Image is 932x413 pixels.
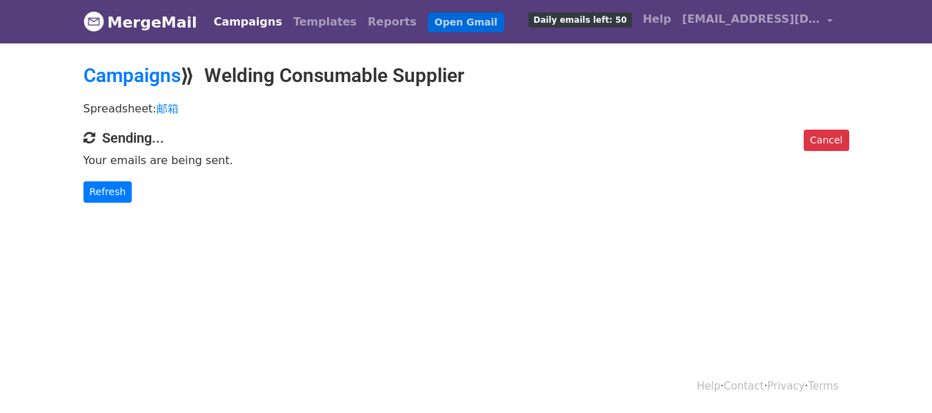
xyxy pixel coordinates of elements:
p: Your emails are being sent. [83,153,849,168]
a: [EMAIL_ADDRESS][DOMAIN_NAME] [677,6,838,38]
a: Reports [362,8,422,36]
img: MergeMail logo [83,11,104,32]
a: Refresh [83,181,132,203]
a: Help [697,380,720,392]
a: Templates [288,8,362,36]
a: Terms [808,380,838,392]
span: [EMAIL_ADDRESS][DOMAIN_NAME] [682,11,820,28]
h4: Sending... [83,130,849,146]
a: Campaigns [208,8,288,36]
a: Open Gmail [428,12,504,32]
p: Spreadsheet: [83,101,849,116]
a: Cancel [804,130,849,151]
a: 邮箱 [157,102,179,115]
span: Daily emails left: 50 [528,12,631,28]
a: Privacy [767,380,804,392]
a: Campaigns [83,64,181,87]
iframe: Chat Widget [863,347,932,413]
h2: ⟫ Welding Consumable Supplier [83,64,849,88]
a: Help [637,6,677,33]
div: 聊天小组件 [863,347,932,413]
a: Daily emails left: 50 [523,6,637,33]
a: MergeMail [83,8,197,37]
a: Contact [724,380,764,392]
